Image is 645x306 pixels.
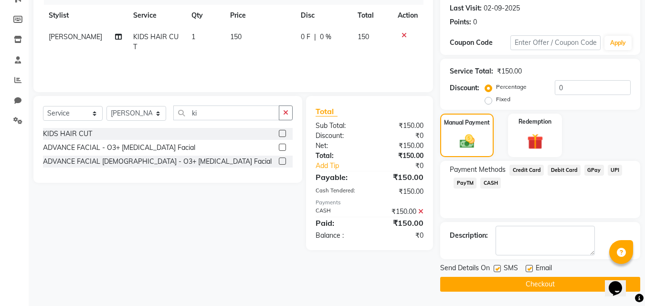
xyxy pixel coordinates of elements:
div: Payments [316,199,423,207]
a: Add Tip [308,161,380,171]
th: Qty [186,5,224,26]
div: Service Total: [450,66,493,76]
span: | [314,32,316,42]
div: ₹150.00 [370,187,431,197]
div: Balance : [308,231,370,241]
th: Service [127,5,186,26]
div: KIDS HAIR CUT [43,129,92,139]
input: Enter Offer / Coupon Code [510,35,601,50]
input: Search or Scan [173,106,279,120]
th: Total [352,5,392,26]
div: 02-09-2025 [484,3,520,13]
span: 0 F [301,32,310,42]
div: Description: [450,231,488,241]
span: Send Details On [440,263,490,275]
span: 150 [358,32,369,41]
div: Paid: [308,217,370,229]
span: SMS [504,263,518,275]
div: Discount: [308,131,370,141]
th: Stylist [43,5,127,26]
span: Debit Card [548,165,581,176]
div: ADVANCE FACIAL [DEMOGRAPHIC_DATA] - O3+ [MEDICAL_DATA] Facial [43,157,272,167]
div: ₹150.00 [497,66,522,76]
img: _cash.svg [455,133,479,150]
label: Redemption [518,117,551,126]
div: CASH [308,207,370,217]
span: GPay [584,165,604,176]
div: ₹0 [370,131,431,141]
div: ₹0 [380,161,431,171]
label: Fixed [496,95,510,104]
div: Coupon Code [450,38,510,48]
div: Last Visit: [450,3,482,13]
th: Price [224,5,295,26]
div: Total: [308,151,370,161]
span: KIDS HAIR CUT [133,32,179,51]
div: Discount: [450,83,479,93]
div: Points: [450,17,471,27]
th: Action [392,5,423,26]
th: Disc [295,5,352,26]
div: ₹0 [370,231,431,241]
span: CASH [480,178,501,189]
button: Checkout [440,277,640,292]
div: ₹150.00 [370,207,431,217]
span: 0 % [320,32,331,42]
label: Manual Payment [444,118,490,127]
div: ₹150.00 [370,151,431,161]
div: ADVANCE FACIAL - O3+ [MEDICAL_DATA] Facial [43,143,195,153]
span: 1 [191,32,195,41]
span: Payment Methods [450,165,506,175]
div: ₹150.00 [370,141,431,151]
span: UPI [608,165,623,176]
div: Sub Total: [308,121,370,131]
span: Total [316,106,338,116]
div: Cash Tendered: [308,187,370,197]
label: Percentage [496,83,527,91]
div: ₹150.00 [370,121,431,131]
span: 150 [230,32,242,41]
span: Credit Card [509,165,544,176]
span: PayTM [454,178,476,189]
iframe: chat widget [605,268,635,296]
div: ₹150.00 [370,171,431,183]
div: 0 [473,17,477,27]
div: Payable: [308,171,370,183]
span: Email [536,263,552,275]
span: [PERSON_NAME] [49,32,102,41]
button: Apply [604,36,632,50]
div: Net: [308,141,370,151]
img: _gift.svg [522,132,548,151]
div: ₹150.00 [370,217,431,229]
